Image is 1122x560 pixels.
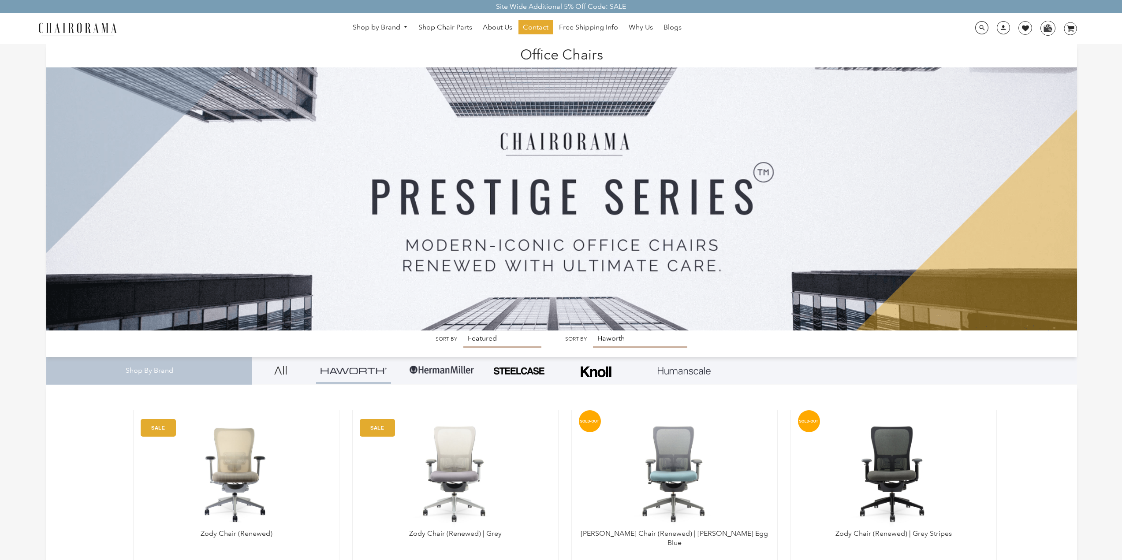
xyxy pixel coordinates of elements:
img: chairorama [34,21,122,37]
label: Sort by [436,336,457,342]
text: SALE [370,425,384,431]
img: Group_4be16a4b-c81a-4a6e-a540-764d0a8faf6e.png [321,367,387,374]
a: Shop Chair Parts [414,20,477,34]
img: Frame_4.png [578,360,614,383]
a: Contact [518,20,553,34]
span: Shop Chair Parts [418,23,472,32]
img: Zody Chair (Renewed) | Grey - chairorama [362,419,549,529]
a: About Us [478,20,517,34]
a: Shop by Brand [348,21,413,34]
a: Zody Chair (Renewed) | Grey Stripes [835,529,952,538]
a: Zody Chair (Renewed) | Grey [409,529,502,538]
nav: DesktopNavigation [159,20,875,37]
a: Blogs [659,20,686,34]
a: Why Us [624,20,657,34]
a: Free Shipping Info [555,20,623,34]
img: Group-1.png [409,357,475,383]
img: PHOTO-2024-07-09-00-53-10-removebg-preview.png [492,366,545,376]
text: SOLD-OUT [580,419,599,423]
span: Blogs [664,23,682,32]
span: Free Shipping Info [559,23,618,32]
div: Shop By Brand [46,357,253,385]
span: About Us [483,23,512,32]
span: Why Us [629,23,653,32]
text: SOLD-OUT [799,419,818,423]
img: Zody Chair (Renewed) | Grey Stripes - chairorama [800,419,988,529]
a: Zody Chair (Renewed) | Grey Stripes - chairorama Zody Chair (Renewed) | Grey Stripes - chairorama [800,419,988,529]
img: WhatsApp_Image_2024-07-12_at_16.23.01.webp [1041,21,1055,34]
a: Zody Chair (Renewed) | Grey - chairorama Zody Chair (Renewed) | Grey - chairorama [362,419,549,529]
img: Layer_1_1.png [658,367,711,375]
img: Office Chairs [46,44,1077,330]
img: Zody Chair (Renewed) | Robin Egg Blue - chairorama [581,419,768,529]
a: All [259,357,303,384]
span: Contact [523,23,548,32]
text: SALE [151,425,165,431]
a: Zody Chair (Renewed) - chairorama Zody Chair (Renewed) - chairorama [142,419,330,529]
a: Zody Chair (Renewed) [201,529,272,538]
h1: Office Chairs [55,44,1068,63]
a: Zody Chair (Renewed) | Robin Egg Blue - chairorama Zody Chair (Renewed) | Robin Egg Blue - chairo... [581,419,768,529]
label: Sort by [565,336,587,342]
img: Zody Chair (Renewed) - chairorama [142,419,330,529]
a: [PERSON_NAME] Chair (Renewed) | [PERSON_NAME] Egg Blue [581,529,768,547]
